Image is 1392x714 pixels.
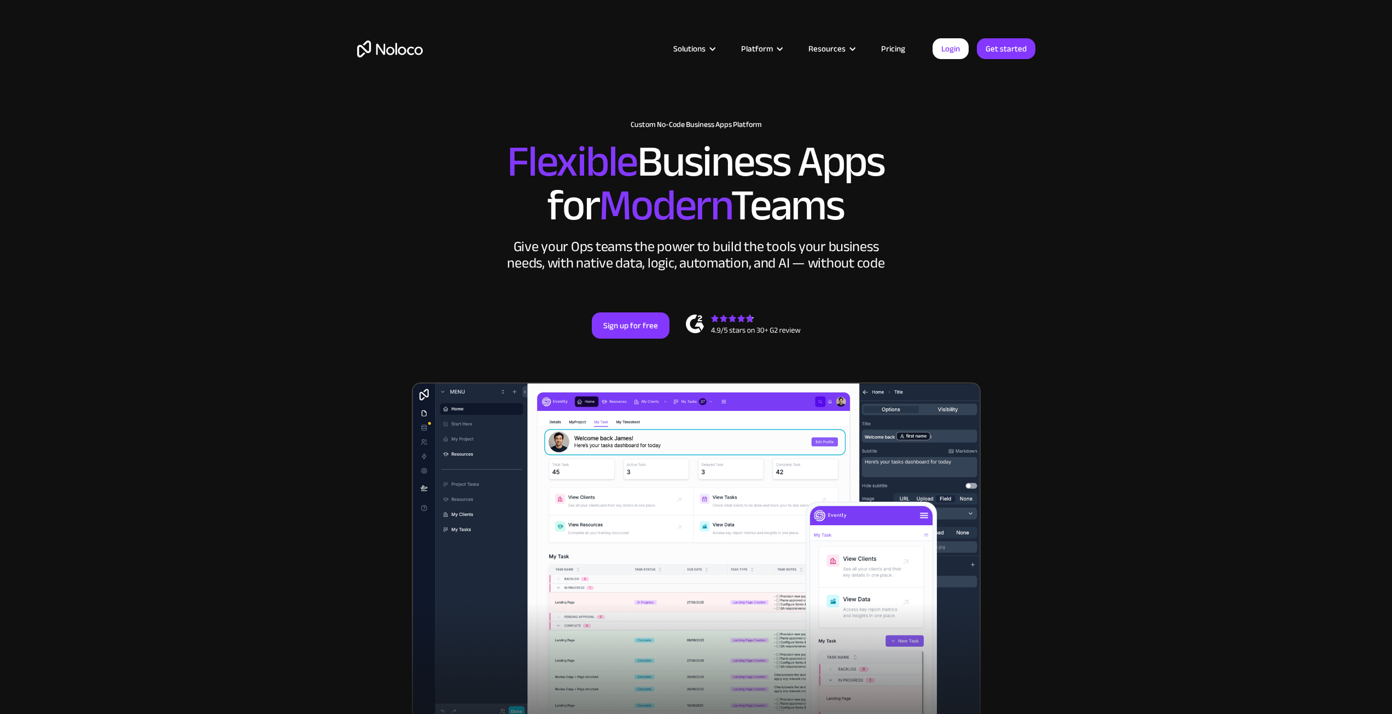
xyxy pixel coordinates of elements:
[357,120,1035,129] h1: Custom No-Code Business Apps Platform
[808,42,846,56] div: Resources
[795,42,867,56] div: Resources
[673,42,706,56] div: Solutions
[357,40,423,57] a: home
[867,42,919,56] a: Pricing
[727,42,795,56] div: Platform
[599,165,731,246] span: Modern
[357,140,1035,228] h2: Business Apps for Teams
[592,312,669,339] a: Sign up for free
[977,38,1035,59] a: Get started
[933,38,969,59] a: Login
[741,42,773,56] div: Platform
[505,239,888,271] div: Give your Ops teams the power to build the tools your business needs, with native data, logic, au...
[660,42,727,56] div: Solutions
[507,121,637,202] span: Flexible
